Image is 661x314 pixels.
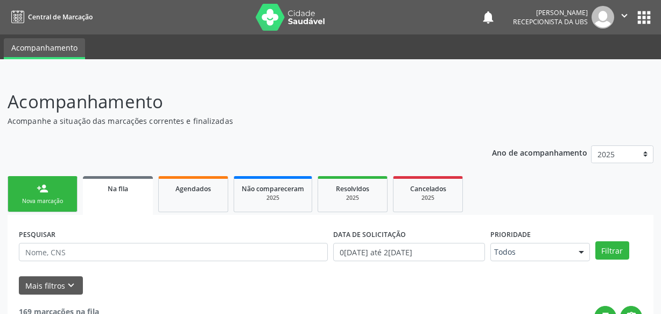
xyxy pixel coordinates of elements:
[242,184,304,193] span: Não compareceram
[19,243,328,261] input: Nome, CNS
[4,38,85,59] a: Acompanhamento
[333,243,485,261] input: Selecione um intervalo
[8,8,93,26] a: Central de Marcação
[16,197,69,205] div: Nova marcação
[8,88,460,115] p: Acompanhamento
[28,12,93,22] span: Central de Marcação
[336,184,369,193] span: Resolvidos
[513,17,588,26] span: Recepcionista da UBS
[333,226,406,243] label: DATA DE SOLICITAÇÃO
[618,10,630,22] i: 
[19,276,83,295] button: Mais filtroskeyboard_arrow_down
[326,194,379,202] div: 2025
[492,145,587,159] p: Ano de acompanhamento
[481,10,496,25] button: notifications
[65,280,77,291] i: keyboard_arrow_down
[410,184,446,193] span: Cancelados
[108,184,128,193] span: Na fila
[513,8,588,17] div: [PERSON_NAME]
[635,8,653,27] button: apps
[595,241,629,260] button: Filtrar
[19,226,55,243] label: PESQUISAR
[614,6,635,29] button: 
[37,183,48,194] div: person_add
[175,184,211,193] span: Agendados
[8,115,460,127] p: Acompanhe a situação das marcações correntes e finalizadas
[242,194,304,202] div: 2025
[490,226,531,243] label: Prioridade
[592,6,614,29] img: img
[401,194,455,202] div: 2025
[494,247,568,257] span: Todos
